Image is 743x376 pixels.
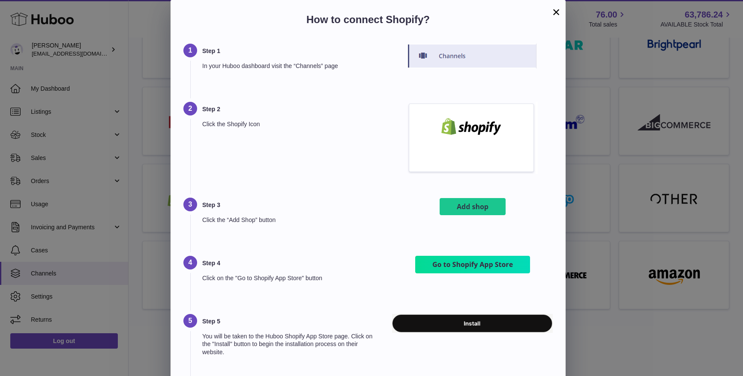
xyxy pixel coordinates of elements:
[202,317,381,326] h3: Step 5
[202,216,381,224] p: Click the “Add Shop” button
[202,105,381,113] h3: Step 2
[202,274,381,282] p: Click on the "Go to Shopify App Store" button
[202,47,381,55] h3: Step 1
[551,7,561,17] button: ×
[202,332,381,357] p: You will be taken to the Huboo Shopify App Store page. Click on the "Install" button to begin the...
[202,201,381,209] h3: Step 3
[183,13,553,31] h2: How to connect Shopify?
[202,62,381,70] p: In your Huboo dashboard visit the “Channels” page
[202,259,381,267] h3: Step 4
[202,120,381,128] p: Click the Shopify Icon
